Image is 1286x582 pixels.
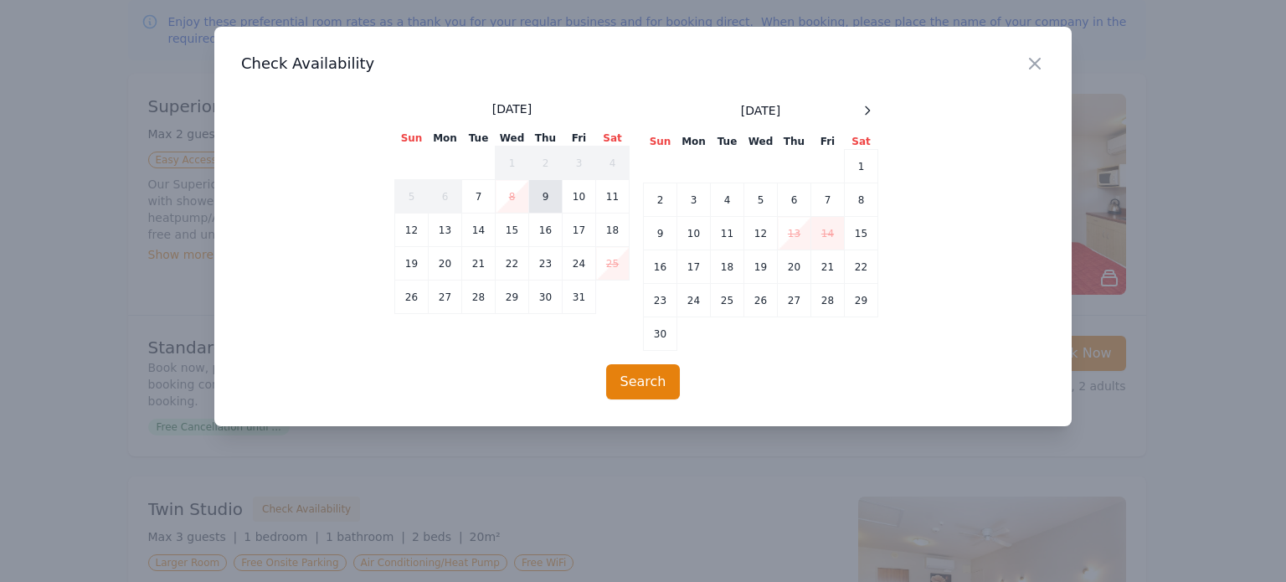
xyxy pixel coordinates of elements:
td: 17 [677,250,711,284]
td: 11 [711,217,744,250]
td: 19 [744,250,778,284]
td: 1 [496,147,529,180]
td: 30 [529,281,563,314]
h3: Check Availability [241,54,1045,74]
td: 4 [596,147,630,180]
td: 26 [744,284,778,317]
td: 27 [429,281,462,314]
td: 29 [845,284,878,317]
td: 27 [778,284,811,317]
td: 6 [429,180,462,214]
th: Mon [429,131,462,147]
th: Mon [677,134,711,150]
td: 30 [644,317,677,351]
td: 5 [395,180,429,214]
td: 13 [429,214,462,247]
td: 3 [677,183,711,217]
td: 28 [462,281,496,314]
th: Tue [711,134,744,150]
td: 24 [677,284,711,317]
td: 8 [496,180,529,214]
th: Sun [644,134,677,150]
th: Wed [744,134,778,150]
th: Sat [596,131,630,147]
td: 1 [845,150,878,183]
th: Wed [496,131,529,147]
td: 13 [778,217,811,250]
td: 11 [596,180,630,214]
td: 25 [596,247,630,281]
th: Tue [462,131,496,147]
td: 24 [563,247,596,281]
th: Fri [563,131,596,147]
td: 19 [395,247,429,281]
td: 10 [563,180,596,214]
td: 26 [395,281,429,314]
td: 18 [711,250,744,284]
td: 16 [529,214,563,247]
td: 4 [711,183,744,217]
th: Sun [395,131,429,147]
span: [DATE] [492,100,532,117]
th: Thu [529,131,563,147]
td: 22 [496,247,529,281]
td: 10 [677,217,711,250]
td: 2 [644,183,677,217]
td: 5 [744,183,778,217]
td: 14 [811,217,845,250]
td: 12 [395,214,429,247]
th: Fri [811,134,845,150]
td: 17 [563,214,596,247]
span: [DATE] [741,102,780,119]
td: 20 [429,247,462,281]
td: 25 [711,284,744,317]
td: 18 [596,214,630,247]
td: 23 [529,247,563,281]
th: Thu [778,134,811,150]
td: 28 [811,284,845,317]
td: 9 [644,217,677,250]
td: 6 [778,183,811,217]
td: 22 [845,250,878,284]
td: 31 [563,281,596,314]
td: 9 [529,180,563,214]
td: 12 [744,217,778,250]
td: 23 [644,284,677,317]
td: 15 [845,217,878,250]
td: 20 [778,250,811,284]
td: 8 [845,183,878,217]
button: Search [606,364,681,399]
th: Sat [845,134,878,150]
td: 3 [563,147,596,180]
td: 15 [496,214,529,247]
td: 7 [462,180,496,214]
td: 14 [462,214,496,247]
td: 21 [462,247,496,281]
td: 16 [644,250,677,284]
td: 21 [811,250,845,284]
td: 29 [496,281,529,314]
td: 2 [529,147,563,180]
td: 7 [811,183,845,217]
